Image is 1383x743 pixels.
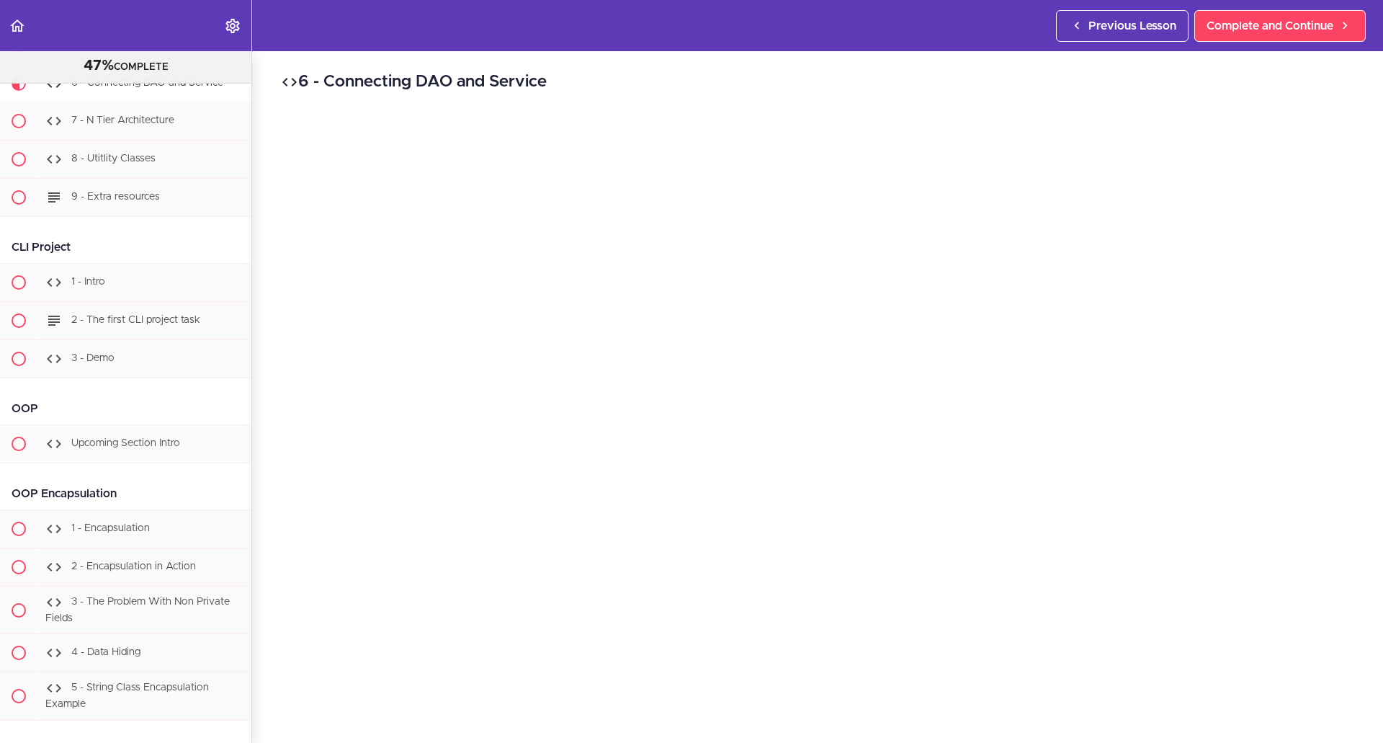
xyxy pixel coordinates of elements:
[71,277,105,287] span: 1 - Intro
[1056,10,1189,42] a: Previous Lesson
[224,17,241,35] svg: Settings Menu
[71,154,156,164] span: 8 - Utitlity Classes
[71,438,180,448] span: Upcoming Section Intro
[84,58,114,73] span: 47%
[45,683,209,710] span: 5 - String Class Encapsulation Example
[1207,17,1333,35] span: Complete and Continue
[71,523,150,533] span: 1 - Encapsulation
[1194,10,1366,42] a: Complete and Continue
[9,17,26,35] svg: Back to course curriculum
[281,70,1354,94] h2: 6 - Connecting DAO and Service
[71,561,196,571] span: 2 - Encapsulation in Action
[71,353,115,363] span: 3 - Demo
[18,57,233,76] div: COMPLETE
[71,315,200,325] span: 2 - The first CLI project task
[71,648,140,658] span: 4 - Data Hiding
[45,597,230,623] span: 3 - The Problem With Non Private Fields
[1088,17,1176,35] span: Previous Lesson
[71,115,174,125] span: 7 - N Tier Architecture
[71,192,160,202] span: 9 - Extra resources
